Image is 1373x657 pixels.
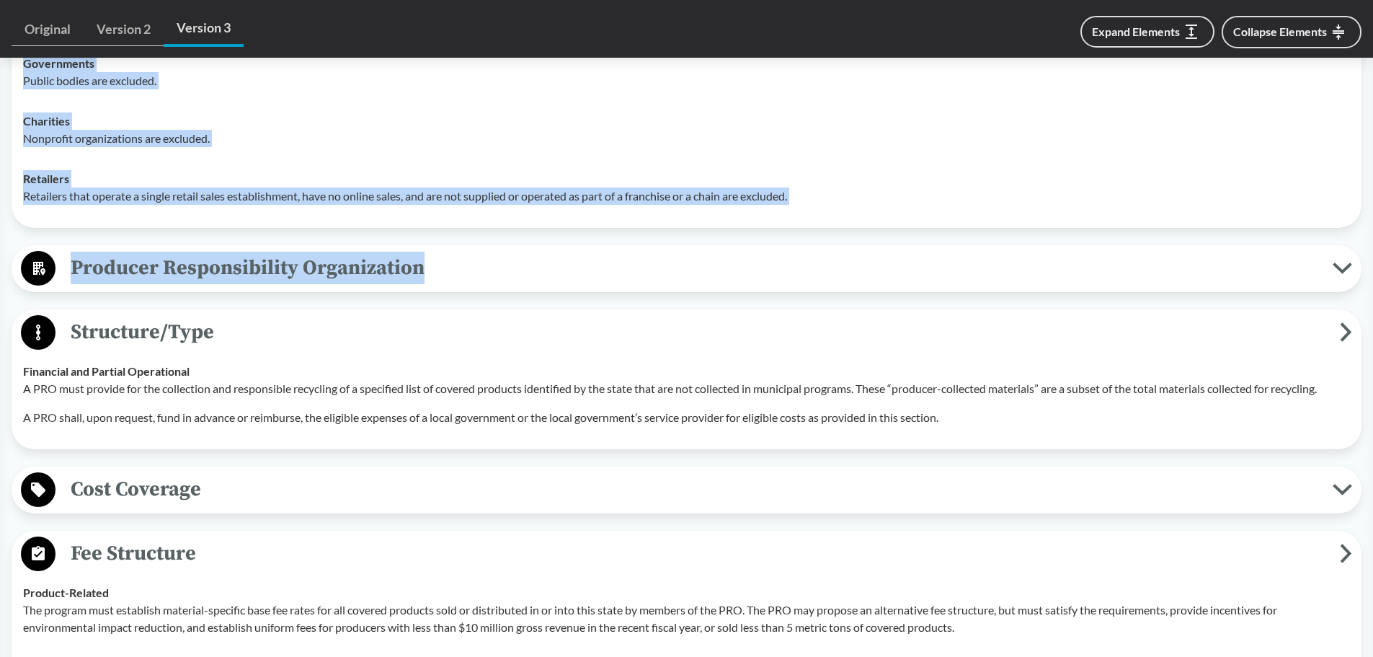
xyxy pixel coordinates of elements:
[23,601,1350,636] p: The program must establish material-specific base fee rates for all covered products sold or dist...
[17,536,1356,573] button: Fee Structure
[164,12,244,47] a: Version 3
[84,13,164,46] a: Version 2
[23,409,1350,426] p: A PRO shall, upon request, fund in advance or reimburse, the eligible expenses of a local governm...
[12,13,84,46] a: Original
[23,586,109,599] strong: Product-Related
[23,56,94,70] strong: Governments
[55,537,1340,570] span: Fee Structure
[17,250,1356,287] button: Producer Responsibility Organization
[23,364,190,378] strong: Financial and Partial Operational
[23,188,1350,205] p: Retailers that operate a single retail sales establishment, have no online sales, and are not sup...
[23,380,1350,397] p: A PRO must provide for the collection and responsible recycling of a specified list of covered pr...
[1222,16,1361,48] button: Collapse Elements
[23,172,69,185] strong: Retailers
[23,130,1350,147] p: Nonprofit organizations are excluded.
[1080,16,1214,48] button: Expand Elements
[23,114,70,128] strong: Charities
[55,473,1333,506] span: Cost Coverage
[55,316,1340,348] span: Structure/Type
[55,252,1333,284] span: Producer Responsibility Organization
[23,72,1350,89] p: Public bodies are excluded.
[17,472,1356,508] button: Cost Coverage
[17,314,1356,351] button: Structure/Type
